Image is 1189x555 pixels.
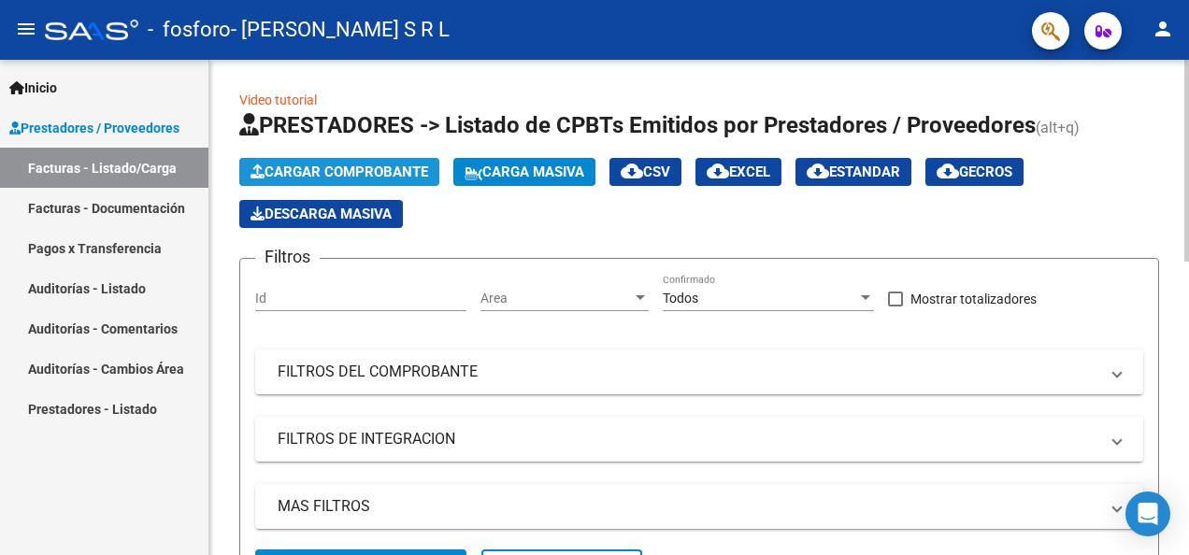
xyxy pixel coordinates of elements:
[807,164,900,180] span: Estandar
[1036,119,1080,136] span: (alt+q)
[925,158,1024,186] button: Gecros
[251,206,392,222] span: Descarga Masiva
[9,118,179,138] span: Prestadores / Proveedores
[937,160,959,182] mat-icon: cloud_download
[9,78,57,98] span: Inicio
[278,496,1098,517] mat-panel-title: MAS FILTROS
[480,291,632,306] span: Area
[807,160,829,182] mat-icon: cloud_download
[795,158,911,186] button: Estandar
[465,164,584,180] span: Carga Masiva
[239,200,403,228] app-download-masive: Descarga masiva de comprobantes (adjuntos)
[910,288,1037,310] span: Mostrar totalizadores
[609,158,681,186] button: CSV
[663,291,698,306] span: Todos
[255,417,1143,462] mat-expansion-panel-header: FILTROS DE INTEGRACION
[937,164,1012,180] span: Gecros
[621,164,670,180] span: CSV
[239,92,317,107] a: Video tutorial
[255,244,320,270] h3: Filtros
[148,9,231,50] span: - fosforo
[707,164,770,180] span: EXCEL
[1125,491,1170,536] div: Open Intercom Messenger
[251,164,428,180] span: Cargar Comprobante
[255,484,1143,529] mat-expansion-panel-header: MAS FILTROS
[255,349,1143,394] mat-expansion-panel-header: FILTROS DEL COMPROBANTE
[239,158,439,186] button: Cargar Comprobante
[278,362,1098,382] mat-panel-title: FILTROS DEL COMPROBANTE
[621,160,643,182] mat-icon: cloud_download
[695,158,781,186] button: EXCEL
[239,112,1036,138] span: PRESTADORES -> Listado de CPBTs Emitidos por Prestadores / Proveedores
[239,200,403,228] button: Descarga Masiva
[453,158,595,186] button: Carga Masiva
[15,18,37,40] mat-icon: menu
[278,429,1098,449] mat-panel-title: FILTROS DE INTEGRACION
[231,9,450,50] span: - [PERSON_NAME] S R L
[1152,18,1174,40] mat-icon: person
[707,160,729,182] mat-icon: cloud_download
